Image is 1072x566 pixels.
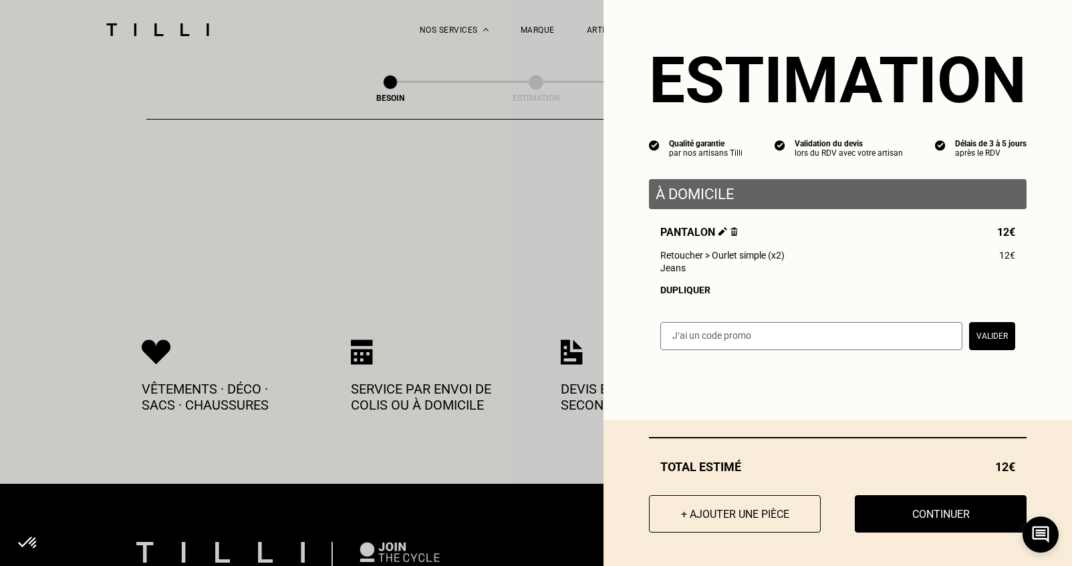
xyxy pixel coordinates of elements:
[855,495,1027,533] button: Continuer
[775,139,785,151] img: icon list info
[935,139,946,151] img: icon list info
[969,322,1015,350] button: Valider
[649,139,660,151] img: icon list info
[649,43,1027,118] section: Estimation
[669,139,743,148] div: Qualité garantie
[649,495,821,533] button: + Ajouter une pièce
[660,250,785,261] span: Retoucher > Ourlet simple (x2)
[649,460,1027,474] div: Total estimé
[730,227,738,236] img: Supprimer
[660,285,1015,295] div: Dupliquer
[955,148,1027,158] div: après le RDV
[660,226,738,239] span: Pantalon
[997,226,1015,239] span: 12€
[660,322,962,350] input: J‘ai un code promo
[669,148,743,158] div: par nos artisans Tilli
[660,263,686,273] span: Jeans
[656,186,1020,202] p: À domicile
[718,227,727,236] img: Éditer
[955,139,1027,148] div: Délais de 3 à 5 jours
[795,148,903,158] div: lors du RDV avec votre artisan
[795,139,903,148] div: Validation du devis
[995,460,1015,474] span: 12€
[999,250,1015,261] span: 12€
